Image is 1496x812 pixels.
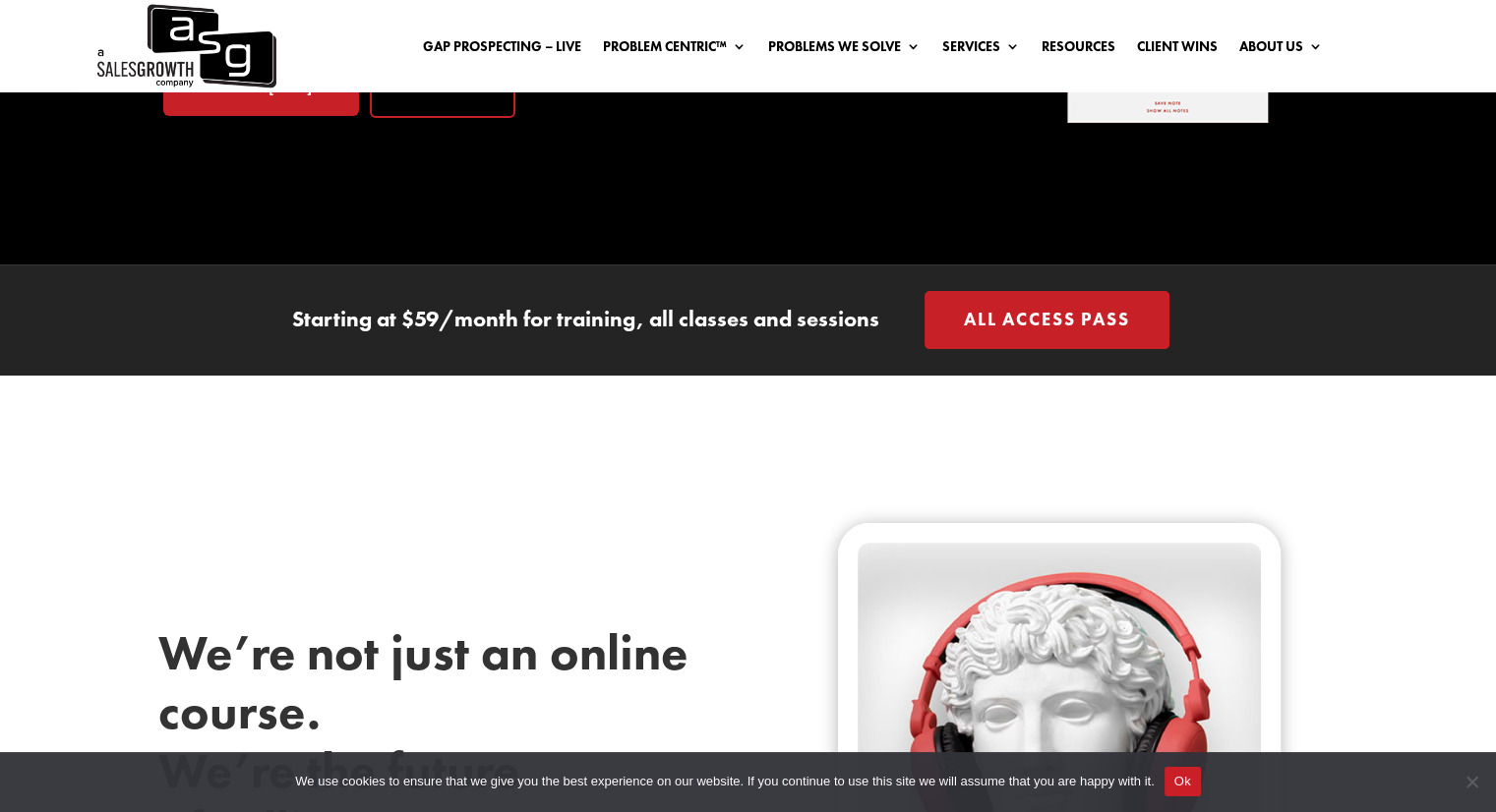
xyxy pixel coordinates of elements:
button: Ok [1165,767,1201,796]
a: Problem Centric™ [603,39,747,61]
a: Gap Prospecting – LIVE [423,39,581,61]
span: No [1462,772,1481,791]
span: We use cookies to ensure that we give you the best experience on our website. If you continue to ... [295,772,1154,791]
a: Client Wins [1137,39,1218,61]
a: Problems We Solve [768,39,921,61]
a: Services [942,39,1020,61]
a: All Access Pass [925,291,1169,349]
a: About Us [1239,39,1323,61]
a: Resources [1042,39,1115,61]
